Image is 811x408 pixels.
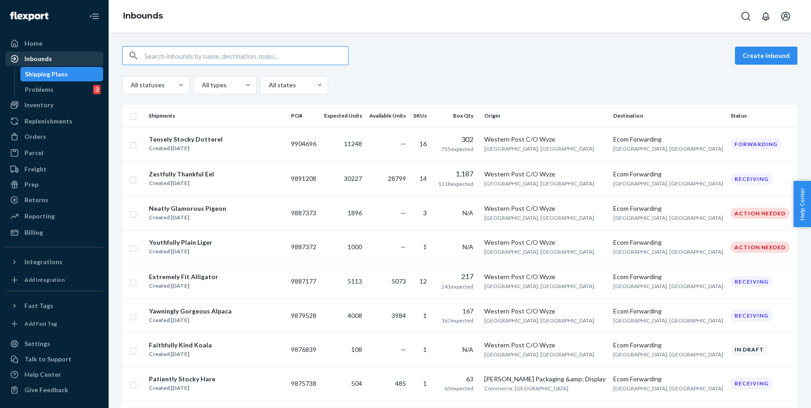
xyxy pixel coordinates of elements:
[423,243,427,251] span: 1
[610,105,727,127] th: Destination
[348,312,362,319] span: 4008
[613,238,724,247] div: Ecom Forwarding
[463,243,473,251] span: N/A
[5,317,103,331] a: Add Fast Tag
[5,255,103,269] button: Integrations
[423,312,427,319] span: 1
[5,352,103,366] button: Talk to Support
[441,283,473,290] span: 241 expected
[730,310,773,321] div: Receiving
[287,230,320,264] td: 9887372
[613,135,724,144] div: Ecom Forwarding
[613,248,723,255] span: [GEOGRAPHIC_DATA], [GEOGRAPHIC_DATA]
[613,204,724,213] div: Ecom Forwarding
[24,339,50,348] div: Settings
[438,375,473,384] div: 63
[730,378,773,389] div: Receiving
[287,333,320,367] td: 9876839
[391,312,406,319] span: 3984
[287,264,320,299] td: 9887177
[130,81,131,90] input: All statuses
[438,169,473,179] div: 1,187
[149,316,232,325] div: Created [DATE]
[287,161,320,196] td: 9891208
[484,317,594,324] span: [GEOGRAPHIC_DATA], [GEOGRAPHIC_DATA]
[149,238,212,247] div: Youthfully Plain Liger
[613,272,724,281] div: Ecom Forwarding
[5,193,103,207] a: Returns
[5,299,103,313] button: Fast Tags
[5,177,103,192] a: Prep
[5,337,103,351] a: Settings
[24,180,38,189] div: Prep
[348,277,362,285] span: 5113
[287,196,320,230] td: 9887373
[320,105,365,127] th: Expected Units
[149,307,232,316] div: Yawningly Gorgeous Alpaca
[24,301,53,310] div: Fast Tags
[24,370,61,379] div: Help Center
[420,140,427,147] span: 16
[351,346,362,353] span: 108
[287,127,320,161] td: 9904696
[344,140,362,147] span: 11248
[730,208,790,219] div: Action Needed
[613,351,723,358] span: [GEOGRAPHIC_DATA], [GEOGRAPHIC_DATA]
[24,132,46,141] div: Orders
[149,272,218,281] div: Extremely Fit Alligator
[24,148,43,157] div: Parcel
[149,247,212,256] div: Created [DATE]
[735,47,797,65] button: Create inbound
[484,248,594,255] span: [GEOGRAPHIC_DATA], [GEOGRAPHIC_DATA]
[484,214,594,221] span: [GEOGRAPHIC_DATA], [GEOGRAPHIC_DATA]
[268,81,269,90] input: All states
[730,276,773,287] div: Receiving
[463,346,473,353] span: N/A
[757,7,775,25] button: Open notifications
[24,54,52,63] div: Inbounds
[484,135,606,144] div: Western Post C/O Wyze
[5,383,103,397] button: Give Feedback
[5,209,103,223] a: Reporting
[10,12,48,21] img: Flexport logo
[484,375,606,384] div: [PERSON_NAME] Packaging &amp; Display
[484,204,606,213] div: Western Post C/O Wyze
[793,181,811,227] button: Help Center
[484,170,606,179] div: Western Post C/O Wyze
[613,170,724,179] div: Ecom Forwarding
[149,135,223,144] div: Tensely Stocky Dotterel
[287,367,320,401] td: 9875738
[144,47,348,65] input: Search inbounds by name, destination, msku...
[613,180,723,187] span: [GEOGRAPHIC_DATA], [GEOGRAPHIC_DATA]
[149,144,223,153] div: Created [DATE]
[149,350,212,359] div: Created [DATE]
[401,140,406,147] span: —
[351,380,362,387] span: 504
[145,105,287,127] th: Shipments
[484,307,606,316] div: Western Post C/O Wyze
[730,173,773,185] div: Receiving
[33,6,52,14] span: Chat
[438,180,473,187] span: 1318 expected
[24,195,48,204] div: Returns
[613,385,723,392] span: [GEOGRAPHIC_DATA], [GEOGRAPHIC_DATA]
[613,317,723,324] span: [GEOGRAPHIC_DATA], [GEOGRAPHIC_DATA]
[5,36,103,51] a: Home
[401,209,406,217] span: —
[423,209,427,217] span: 3
[737,7,755,25] button: Open Search Box
[613,341,724,350] div: Ecom Forwarding
[444,385,473,392] span: 63 expected
[149,341,212,350] div: Faithfully Kind Koala
[348,209,362,217] span: 1896
[20,82,104,97] a: Problems3
[401,346,406,353] span: —
[438,271,473,282] div: 217
[287,105,320,127] th: PO#
[484,385,568,392] span: Commerce, [GEOGRAPHIC_DATA]
[149,204,226,213] div: Neatly Glamorous Pigeon
[24,257,62,266] div: Integrations
[20,67,104,81] a: Shipping Plans
[5,225,103,240] a: Billing
[149,170,214,179] div: Zestfully Thankful Eel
